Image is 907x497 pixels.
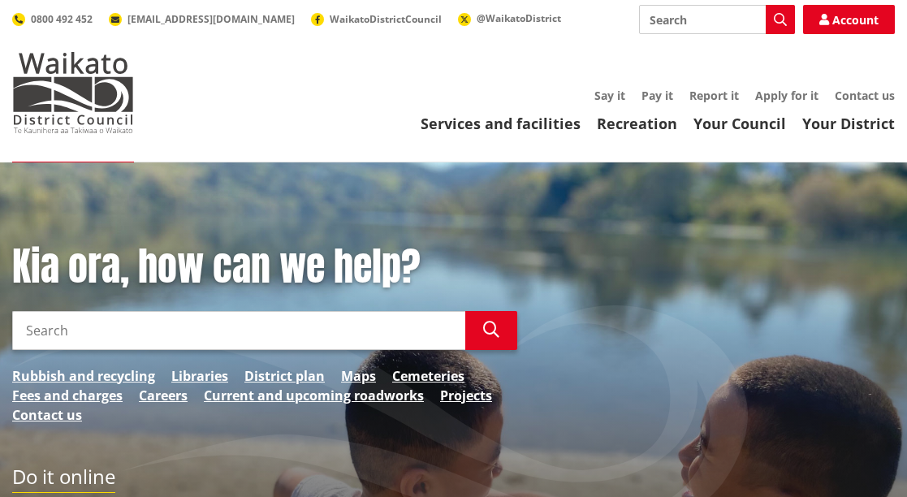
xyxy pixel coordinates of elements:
[835,88,895,103] a: Contact us
[641,88,673,103] a: Pay it
[392,366,464,386] a: Cemeteries
[171,366,228,386] a: Libraries
[204,386,424,405] a: Current and upcoming roadworks
[639,5,795,34] input: Search input
[12,386,123,405] a: Fees and charges
[12,12,93,26] a: 0800 492 452
[12,405,82,425] a: Contact us
[12,366,155,386] a: Rubbish and recycling
[12,465,115,494] h2: Do it online
[755,88,818,103] a: Apply for it
[594,88,625,103] a: Say it
[311,12,442,26] a: WaikatoDistrictCouncil
[802,114,895,133] a: Your District
[803,5,895,34] a: Account
[689,88,739,103] a: Report it
[139,386,188,405] a: Careers
[12,52,134,133] img: Waikato District Council - Te Kaunihera aa Takiwaa o Waikato
[12,311,465,350] input: Search input
[693,114,786,133] a: Your Council
[597,114,677,133] a: Recreation
[109,12,295,26] a: [EMAIL_ADDRESS][DOMAIN_NAME]
[458,11,561,25] a: @WaikatoDistrict
[31,12,93,26] span: 0800 492 452
[440,386,492,405] a: Projects
[127,12,295,26] span: [EMAIL_ADDRESS][DOMAIN_NAME]
[12,244,517,291] h1: Kia ora, how can we help?
[421,114,581,133] a: Services and facilities
[341,366,376,386] a: Maps
[477,11,561,25] span: @WaikatoDistrict
[244,366,325,386] a: District plan
[330,12,442,26] span: WaikatoDistrictCouncil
